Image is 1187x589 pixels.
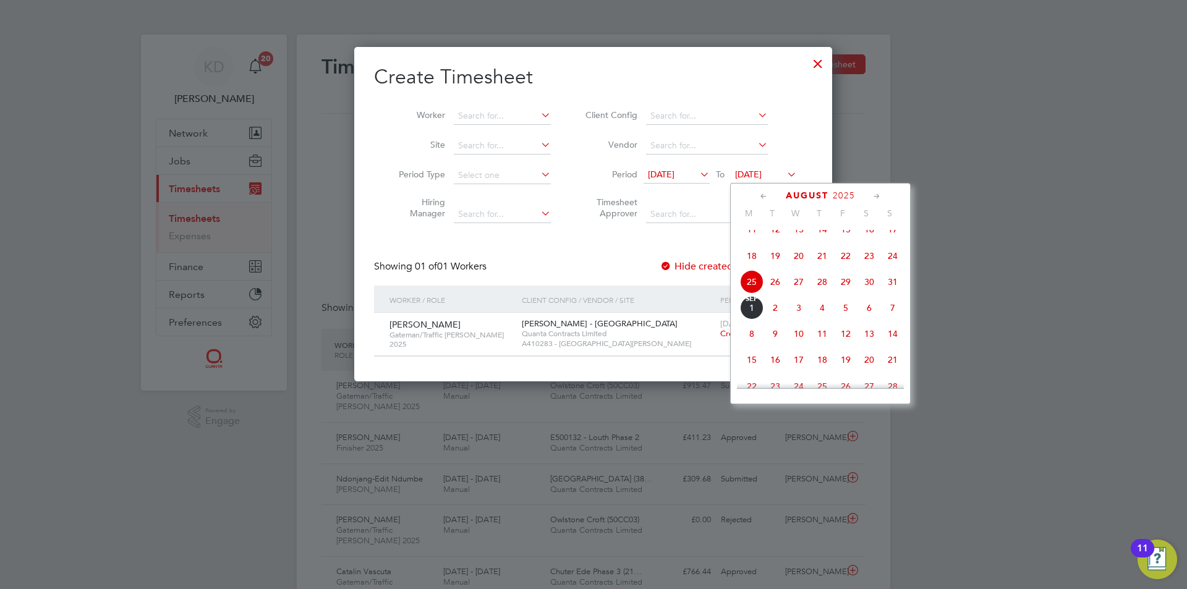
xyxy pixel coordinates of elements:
span: 2025 [833,190,855,201]
span: 11 [810,322,834,345]
div: Worker / Role [386,286,519,314]
label: Hide created timesheets [660,260,785,273]
span: 30 [857,270,881,294]
span: [PERSON_NAME] [389,319,461,330]
input: Search for... [454,206,551,223]
input: Search for... [646,137,768,155]
input: Search for... [646,108,768,125]
span: 15 [740,348,764,371]
span: 01 Workers [415,260,487,273]
span: 17 [787,348,810,371]
label: Hiring Manager [389,197,445,219]
span: 9 [764,322,787,345]
span: 11 [740,218,764,241]
input: Search for... [454,108,551,125]
span: 31 [881,270,904,294]
span: 7 [881,296,904,320]
span: M [737,208,760,219]
input: Search for... [454,137,551,155]
span: 27 [787,270,810,294]
span: [DATE] - [DATE] [720,318,777,329]
span: 22 [740,375,764,398]
span: 22 [834,244,857,268]
span: 26 [764,270,787,294]
span: To [712,166,728,182]
span: 4 [810,296,834,320]
span: 18 [810,348,834,371]
span: 10 [787,322,810,345]
h2: Create Timesheet [374,64,812,90]
span: [PERSON_NAME] - [GEOGRAPHIC_DATA] [522,318,678,329]
input: Search for... [646,206,768,223]
input: Select one [454,167,551,184]
span: 2 [764,296,787,320]
span: Quanta Contracts Limited [522,329,714,339]
span: 16 [857,218,881,241]
span: [DATE] [735,169,762,180]
span: 12 [764,218,787,241]
span: S [878,208,901,219]
span: 20 [787,244,810,268]
span: 6 [857,296,881,320]
span: 21 [881,348,904,371]
label: Vendor [582,139,637,150]
span: 15 [834,218,857,241]
span: A410283 - [GEOGRAPHIC_DATA][PERSON_NAME] [522,339,714,349]
span: 01 of [415,260,437,273]
label: Client Config [582,109,637,121]
span: 23 [857,244,881,268]
span: Sep [740,296,764,302]
span: Gateman/Traffic [PERSON_NAME] 2025 [389,330,513,349]
span: 25 [810,375,834,398]
span: 23 [764,375,787,398]
span: 28 [881,375,904,398]
div: 11 [1137,548,1148,564]
span: T [760,208,784,219]
button: Open Resource Center, 11 new notifications [1138,540,1177,579]
label: Worker [389,109,445,121]
div: Client Config / Vendor / Site [519,286,717,314]
span: 20 [857,348,881,371]
span: 24 [787,375,810,398]
span: 16 [764,348,787,371]
span: 8 [740,322,764,345]
span: 17 [881,218,904,241]
span: 14 [810,218,834,241]
span: 26 [834,375,857,398]
span: W [784,208,807,219]
span: 14 [881,322,904,345]
span: 21 [810,244,834,268]
span: [DATE] [648,169,674,180]
span: 28 [810,270,834,294]
div: Period [717,286,800,314]
span: 13 [857,322,881,345]
span: 12 [834,322,857,345]
label: Site [389,139,445,150]
div: Showing [374,260,489,273]
span: T [807,208,831,219]
span: 3 [787,296,810,320]
span: 13 [787,218,810,241]
span: F [831,208,854,219]
span: 5 [834,296,857,320]
span: August [786,190,828,201]
span: 19 [764,244,787,268]
label: Period Type [389,169,445,180]
span: 1 [740,296,764,320]
span: 29 [834,270,857,294]
span: Create timesheet [720,328,783,339]
span: S [854,208,878,219]
span: 18 [740,244,764,268]
label: Timesheet Approver [582,197,637,219]
span: 24 [881,244,904,268]
span: 19 [834,348,857,371]
span: 25 [740,270,764,294]
span: 27 [857,375,881,398]
label: Period [582,169,637,180]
